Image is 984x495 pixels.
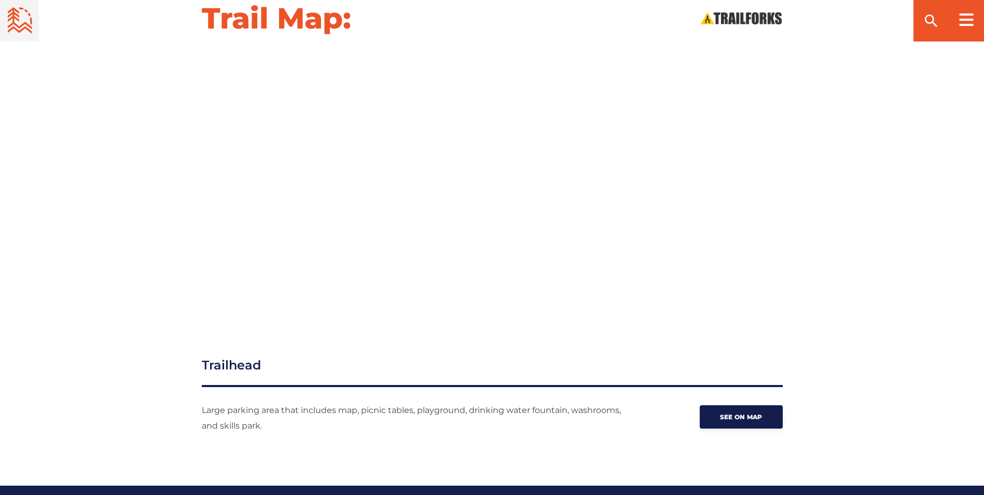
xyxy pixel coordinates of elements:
p: Large parking area that includes map, picnic tables, playground, drinking water fountain, washroo... [202,403,632,434]
ion-icon: search [923,12,939,29]
h3: Trailhead [202,356,783,387]
img: View on Trailforks.com [700,11,783,25]
span: See on map [720,413,763,421]
a: See on map [700,405,783,429]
